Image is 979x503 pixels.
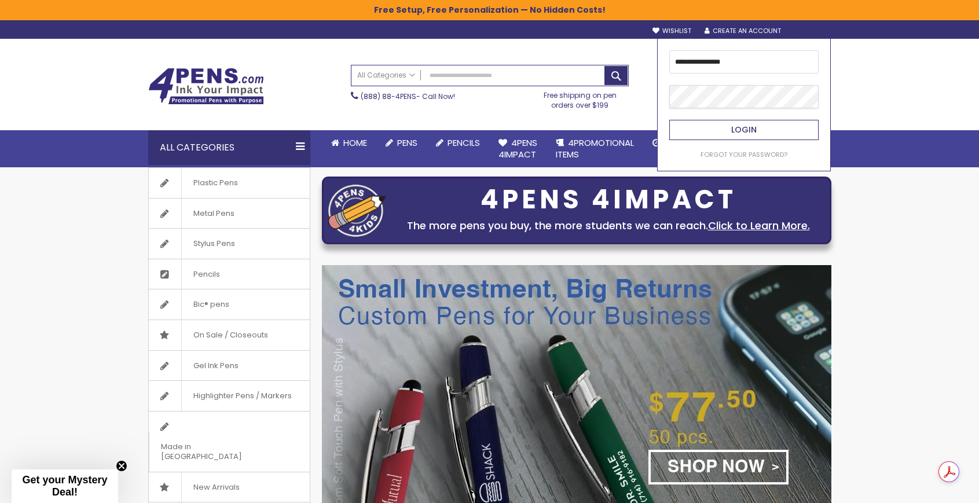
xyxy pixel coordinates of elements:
a: All Categories [351,65,421,85]
button: Login [669,120,819,140]
div: All Categories [148,130,310,165]
a: Metal Pens [149,199,310,229]
div: Get your Mystery Deal!Close teaser [12,469,118,503]
a: Rush [643,130,695,156]
a: Wishlist [652,27,691,35]
span: All Categories [357,71,415,80]
a: Highlighter Pens / Markers [149,381,310,411]
span: 4Pens 4impact [498,137,537,160]
div: Sign In [793,27,831,36]
span: - Call Now! [361,91,455,101]
span: Bic® pens [181,289,241,320]
a: Pens [376,130,427,156]
img: four_pen_logo.png [328,184,386,237]
a: On Sale / Closeouts [149,320,310,350]
a: Gel Ink Pens [149,351,310,381]
div: 4PENS 4IMPACT [392,188,825,212]
a: Bic® pens [149,289,310,320]
a: (888) 88-4PENS [361,91,416,101]
a: Forgot Your Password? [701,150,787,159]
span: Plastic Pens [181,168,250,198]
a: Plastic Pens [149,168,310,198]
span: Home [343,137,367,149]
a: Made in [GEOGRAPHIC_DATA] [149,412,310,472]
span: Pens [397,137,417,149]
span: Highlighter Pens / Markers [181,381,303,411]
span: Forgot Your Password? [701,150,787,159]
span: New Arrivals [181,472,251,502]
span: On Sale / Closeouts [181,320,280,350]
span: Pencils [448,137,480,149]
a: Click to Learn More. [708,218,810,233]
span: Get your Mystery Deal! [22,474,107,498]
button: Close teaser [116,460,127,472]
img: 4Pens Custom Pens and Promotional Products [148,68,264,105]
a: Stylus Pens [149,229,310,259]
span: Stylus Pens [181,229,247,259]
a: Pencils [149,259,310,289]
span: Pencils [181,259,232,289]
a: Create an Account [705,27,781,35]
span: Made in [GEOGRAPHIC_DATA] [149,432,281,472]
a: New Arrivals [149,472,310,502]
div: Free shipping on pen orders over $199 [531,86,629,109]
a: Home [322,130,376,156]
span: Metal Pens [181,199,246,229]
span: Login [731,124,757,135]
a: 4Pens4impact [489,130,547,168]
div: The more pens you buy, the more students we can reach. [392,218,825,234]
span: Gel Ink Pens [181,351,250,381]
span: 4PROMOTIONAL ITEMS [556,137,634,160]
a: Pencils [427,130,489,156]
a: 4PROMOTIONALITEMS [547,130,643,168]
